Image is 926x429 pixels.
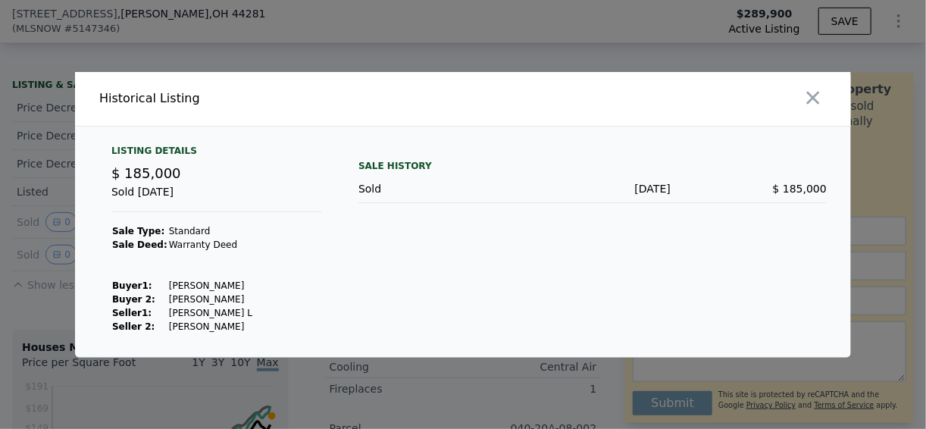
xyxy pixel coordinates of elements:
div: Historical Listing [99,89,457,108]
span: $ 185,000 [111,165,181,181]
strong: Sale Type: [112,226,164,236]
td: Standard [168,224,253,238]
span: $ 185,000 [773,183,827,195]
div: Sold [358,181,515,196]
strong: Sale Deed: [112,240,167,250]
strong: Buyer 2: [112,294,155,305]
strong: Seller 2: [112,321,155,332]
td: [PERSON_NAME] [168,279,253,293]
strong: Seller 1 : [112,308,152,318]
td: [PERSON_NAME] [168,320,253,333]
td: [PERSON_NAME] L [168,306,253,320]
strong: Buyer 1 : [112,280,152,291]
div: Listing Details [111,145,322,163]
td: [PERSON_NAME] [168,293,253,306]
div: Sold [DATE] [111,184,322,212]
div: Sale History [358,157,827,175]
div: [DATE] [515,181,671,196]
td: Warranty Deed [168,238,253,252]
